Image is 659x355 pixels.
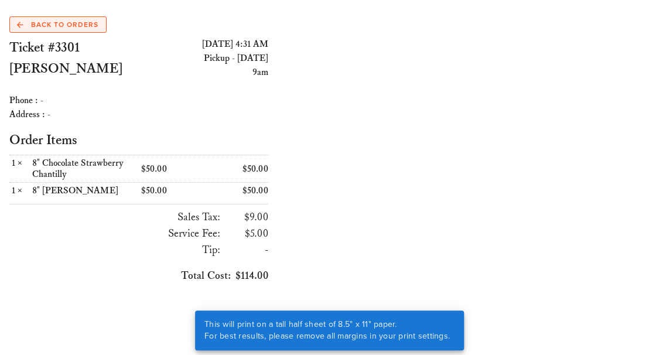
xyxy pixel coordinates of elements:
[139,183,204,199] div: $50.00
[139,37,268,52] div: [DATE] 4:31 AM
[9,185,32,196] div: ×
[9,209,220,226] h3: Sales Tax:
[9,158,32,180] div: ×
[225,242,268,258] h3: -
[9,94,268,108] div: Phone : -
[195,310,459,350] div: This will print on a tall half sheet of 8.5" x 11" paper. For best results, please remove all mar...
[225,226,268,242] h3: $5.00
[139,161,204,177] div: $50.00
[9,131,268,150] h2: Order Items
[225,209,268,226] h3: $9.00
[9,158,18,169] span: 1
[9,185,18,196] span: 1
[181,269,231,282] span: Total Cost:
[9,16,107,33] a: Back to Orders
[139,66,268,80] div: 9am
[204,183,269,199] div: $50.00
[9,226,220,242] h3: Service Fee:
[9,59,139,80] h2: [PERSON_NAME]
[32,158,136,180] div: 8" Chocolate Strawberry Chantilly
[17,19,98,30] span: Back to Orders
[9,242,220,258] h3: Tip:
[139,52,268,66] div: Pickup - [DATE]
[204,161,269,177] div: $50.00
[9,108,268,122] div: Address : -
[9,268,268,284] h3: $114.00
[32,185,136,196] div: 8" [PERSON_NAME]
[9,37,139,59] h2: Ticket #3301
